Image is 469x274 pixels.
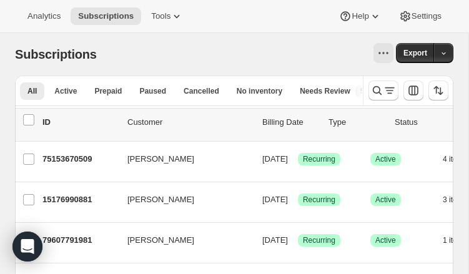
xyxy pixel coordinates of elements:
p: 15176990881 [42,193,117,206]
button: Help [332,7,388,25]
button: Tools [144,7,190,25]
span: Needs Review [300,86,350,96]
span: Export [403,48,427,58]
button: View actions for Subscriptions [373,43,393,63]
span: Active [375,195,396,205]
button: [PERSON_NAME] [120,190,245,210]
span: Paused [139,86,166,96]
span: Subscriptions [78,11,134,21]
span: Analytics [27,11,61,21]
span: Recurring [303,235,335,245]
span: Active [375,235,396,245]
span: 1 item [443,235,463,245]
span: Active [375,154,396,164]
span: [DATE] [262,195,288,204]
button: [PERSON_NAME] [120,149,245,169]
span: No inventory [237,86,282,96]
p: Billing Date [262,116,318,129]
p: 75153670509 [42,153,117,165]
span: Subscriptions [15,47,97,61]
span: Prepaid [94,86,122,96]
span: [DATE] [262,235,288,245]
button: Subscriptions [71,7,141,25]
span: Tools [151,11,170,21]
span: [DATE] [262,154,288,164]
button: [PERSON_NAME] [120,230,245,250]
button: Customize table column order and visibility [403,81,423,100]
span: 4 items [443,154,467,164]
div: Type [328,116,385,129]
button: Analytics [20,7,68,25]
button: Search and filter results [368,81,398,100]
span: [PERSON_NAME] [127,234,194,247]
p: ID [42,116,117,129]
button: Sort the results [428,81,448,100]
span: [PERSON_NAME] [127,193,194,206]
p: Customer [127,116,252,129]
span: Help [352,11,368,21]
span: 5 [360,86,365,96]
span: Recurring [303,195,335,205]
p: Status [395,116,451,129]
span: All [27,86,37,96]
div: Open Intercom Messenger [12,232,42,262]
p: 79607791981 [42,234,117,247]
span: [PERSON_NAME] [127,153,194,165]
button: Settings [392,7,449,25]
span: 3 items [443,195,467,205]
span: Cancelled [184,86,219,96]
span: Recurring [303,154,335,164]
span: Settings [412,11,442,21]
span: Active [54,86,77,96]
button: Export [396,43,435,63]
